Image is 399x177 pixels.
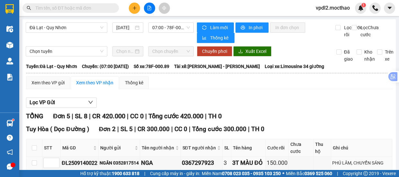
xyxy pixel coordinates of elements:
[125,79,143,86] div: Thống kê
[31,79,65,86] div: Xem theo VP gửi
[289,139,314,157] th: Chưa cước
[251,125,264,133] span: TH 0
[80,170,139,177] span: Hỗ trợ kỹ thuật:
[223,139,231,157] th: SL
[358,24,380,38] span: Lọc Chưa cước
[197,46,232,56] button: Chuyển phơi
[127,112,129,120] span: |
[232,158,264,167] div: 3T MÀU ĐỎ
[117,125,119,133] span: |
[6,120,13,127] img: warehouse-icon
[152,46,190,56] span: Chọn chuyến
[311,4,355,12] span: vpdl2.mocthao
[145,112,147,120] span: |
[76,79,113,86] div: Xem theo VP nhận
[6,58,13,64] img: warehouse-icon
[134,63,169,70] span: Số xe: 78F-000.89
[42,139,61,157] th: STT
[62,144,92,151] span: Mã GD
[249,24,263,31] span: In phơi
[75,112,87,120] span: SL 8
[231,139,266,157] th: Tên hàng
[116,24,134,31] input: 15/09/2025
[362,3,365,7] span: 1
[130,112,144,120] span: CC 0
[72,112,73,120] span: |
[210,34,229,41] span: Thống kê
[88,100,93,105] span: down
[26,97,97,108] button: Lọc VP Gửi
[26,125,89,133] span: Tuy Hòa ( Dọc Đường )
[305,171,332,176] strong: 0369 525 060
[202,36,208,41] span: bar-chart
[53,112,70,120] span: Đơn 5
[89,112,91,120] span: |
[384,3,395,14] button: caret-down
[141,158,180,167] div: NGA
[202,170,281,177] span: Miền Nam
[144,170,145,177] span: |
[189,125,191,133] span: |
[266,139,289,157] th: Cước rồi
[267,158,288,167] div: 150.000
[7,164,13,170] span: message
[332,159,391,166] div: PHÚ LÂM, CHUYỂN SÁNG
[152,23,190,32] span: 07:00 - 78F-000.89
[30,46,103,56] span: Chọn tuyến
[159,3,170,14] button: aim
[6,42,13,48] img: warehouse-icon
[116,48,134,55] input: Chọn ngày
[132,6,137,10] span: plus
[241,25,246,30] span: printer
[27,6,31,10] span: search
[144,3,155,14] button: file-add
[134,125,136,133] span: |
[210,24,229,31] span: Làm mới
[270,22,305,33] button: In đơn chọn
[140,157,181,169] td: NGA
[222,171,281,176] strong: 0708 023 035 - 0935 103 250
[248,125,250,133] span: |
[112,171,139,176] strong: 1900 633 818
[147,6,152,10] span: file-add
[6,74,13,80] img: solution-icon
[286,170,332,177] span: Miền Bắc
[7,135,13,141] span: question-circle
[100,159,139,166] div: NGÂN 0352817514
[205,112,207,120] span: |
[235,22,269,33] button: printerIn phơi
[181,157,223,169] td: 0367297923
[358,5,364,11] img: icon-new-feature
[372,5,378,11] img: phone-icon
[174,125,187,133] span: CC 0
[92,112,125,120] span: CR 420.000
[137,125,170,133] span: CR 300.000
[224,158,230,167] div: 3
[341,24,363,38] span: Lọc Cước rồi
[30,23,103,32] span: Đà Lạt - Quy Nhơn
[363,171,368,176] span: copyright
[282,172,284,175] span: ⚪️
[30,98,55,106] span: Lọc VP Gửi
[182,158,221,167] div: 0367297923
[61,157,99,169] td: ĐL2509140022
[202,25,208,30] span: sync
[182,144,216,151] span: SĐT người nhận
[129,3,140,14] button: plus
[337,170,338,177] span: |
[197,22,234,33] button: syncLàm mới
[238,49,243,54] span: download
[162,6,166,10] span: aim
[208,112,222,120] span: TH 0
[197,33,235,43] button: bar-chartThống kê
[361,3,366,7] sup: 1
[245,48,266,55] span: Xuất Excel
[12,119,14,121] sup: 1
[387,5,393,11] span: caret-down
[120,125,133,133] span: SL 5
[382,48,396,63] span: Trên xe
[35,4,111,12] input: Tìm tên, số ĐT hoặc mã đơn
[100,144,133,151] span: Người gửi
[99,125,116,133] span: Đơn 2
[314,139,331,157] th: Thu hộ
